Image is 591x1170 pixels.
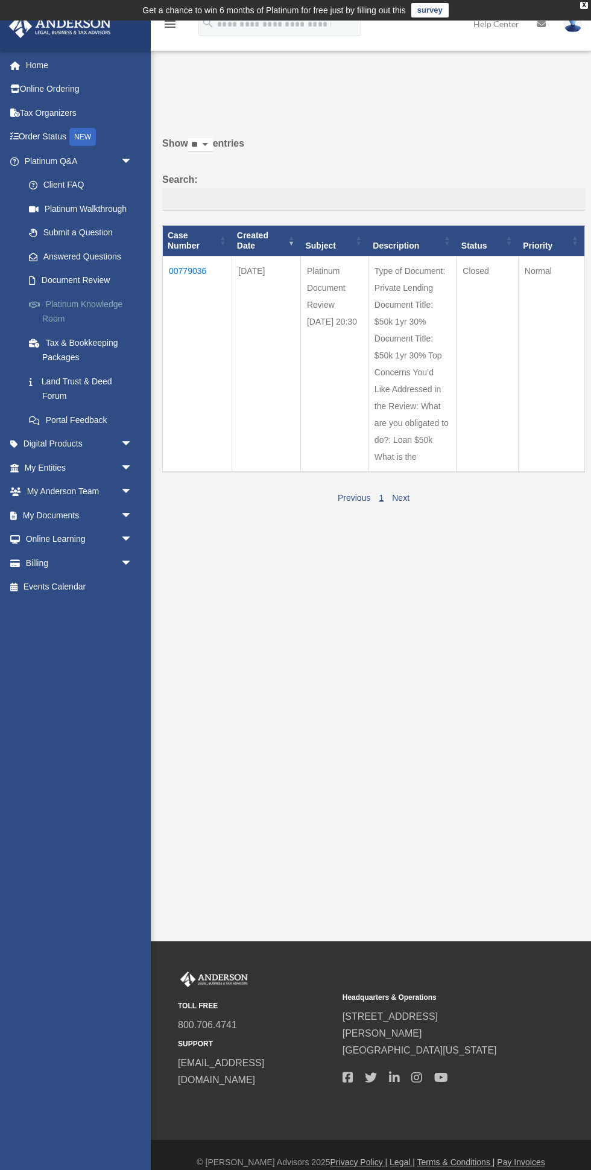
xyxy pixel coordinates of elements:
[232,226,301,256] th: Created Date: activate to sort column ascending
[121,149,145,174] span: arrow_drop_down
[8,456,151,480] a: My Entitiesarrow_drop_down
[5,14,115,38] img: Anderson Advisors Platinum Portal
[8,575,151,599] a: Events Calendar
[368,256,456,472] td: Type of Document: Private Lending Document Title: $50k 1yr 30% Document Title: $50k 1yr 30% Top C...
[201,16,215,30] i: search
[162,135,585,164] label: Show entries
[518,226,584,256] th: Priority: activate to sort column ascending
[17,173,151,197] a: Client FAQ
[163,17,177,31] i: menu
[518,256,584,472] td: Normal
[178,971,250,987] img: Anderson Advisors Platinum Portal
[300,256,368,472] td: Platinum Document Review [DATE] 20:30
[8,432,151,456] a: Digital Productsarrow_drop_down
[390,1157,415,1167] a: Legal |
[330,1157,388,1167] a: Privacy Policy |
[162,171,585,211] label: Search:
[457,226,518,256] th: Status: activate to sort column ascending
[17,269,151,293] a: Document Review
[8,480,151,504] a: My Anderson Teamarrow_drop_down
[8,551,151,575] a: Billingarrow_drop_down
[17,292,151,331] a: Platinum Knowledge Room
[121,480,145,504] span: arrow_drop_down
[121,503,145,528] span: arrow_drop_down
[8,125,151,150] a: Order StatusNEW
[69,128,96,146] div: NEW
[162,188,585,211] input: Search:
[457,256,518,472] td: Closed
[343,1045,497,1055] a: [GEOGRAPHIC_DATA][US_STATE]
[178,1038,334,1051] small: SUPPORT
[121,527,145,552] span: arrow_drop_down
[17,221,151,245] a: Submit a Question
[17,408,151,432] a: Portal Feedback
[392,493,409,503] a: Next
[188,138,213,152] select: Showentries
[17,244,145,269] a: Answered Questions
[417,1157,495,1167] a: Terms & Conditions |
[8,77,151,101] a: Online Ordering
[232,256,301,472] td: [DATE]
[8,149,151,173] a: Platinum Q&Aarrow_drop_down
[368,226,456,256] th: Description: activate to sort column ascending
[121,456,145,480] span: arrow_drop_down
[163,21,177,31] a: menu
[121,432,145,457] span: arrow_drop_down
[142,3,406,17] div: Get a chance to win 6 months of Platinum for free just by filling out this
[338,493,370,503] a: Previous
[178,1058,264,1085] a: [EMAIL_ADDRESS][DOMAIN_NAME]
[343,1011,438,1038] a: [STREET_ADDRESS][PERSON_NAME]
[178,1020,237,1030] a: 800.706.4741
[379,493,384,503] a: 1
[8,53,151,77] a: Home
[300,226,368,256] th: Subject: activate to sort column ascending
[411,3,449,17] a: survey
[497,1157,545,1167] a: Pay Invoices
[343,991,499,1004] small: Headquarters & Operations
[8,503,151,527] a: My Documentsarrow_drop_down
[8,101,151,125] a: Tax Organizers
[163,256,232,472] td: 00779036
[151,1155,591,1170] div: © [PERSON_NAME] Advisors 2025
[178,1000,334,1013] small: TOLL FREE
[580,2,588,9] div: close
[8,527,151,552] a: Online Learningarrow_drop_down
[163,226,232,256] th: Case Number: activate to sort column ascending
[121,551,145,576] span: arrow_drop_down
[17,369,151,408] a: Land Trust & Deed Forum
[17,197,151,221] a: Platinum Walkthrough
[564,15,582,33] img: User Pic
[17,331,151,369] a: Tax & Bookkeeping Packages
